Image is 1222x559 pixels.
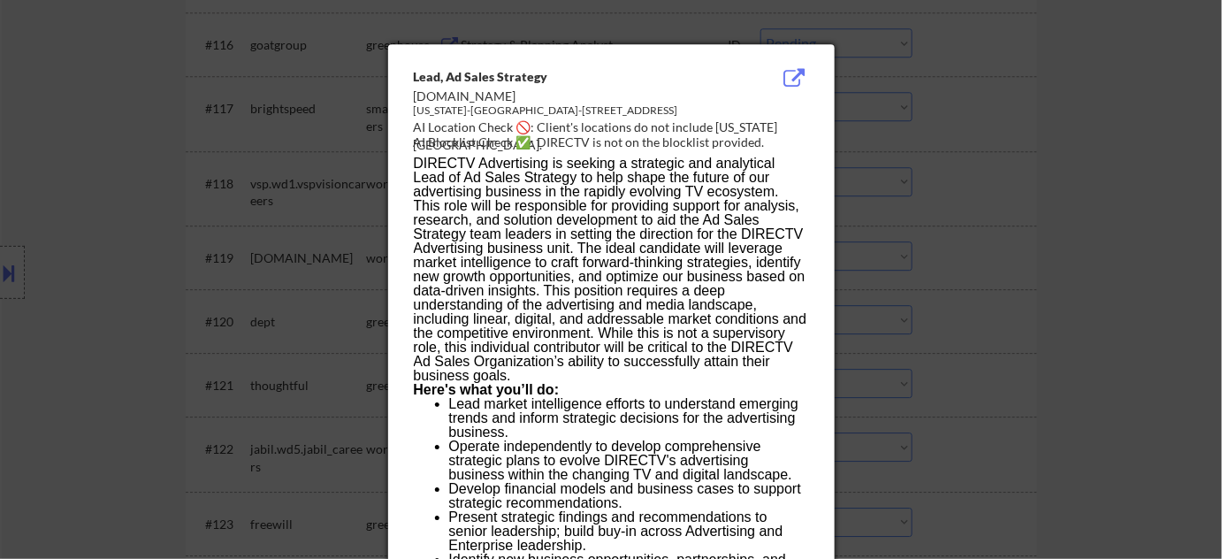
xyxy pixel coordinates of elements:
[449,510,808,553] li: Present strategic findings and recommendations to senior leadership; build buy-in across Advertis...
[414,68,720,86] div: Lead, Ad Sales Strategy
[449,440,808,482] li: Operate independently to develop comprehensive strategic plans to evolve DIRECTV's advertising bu...
[414,382,560,397] b: Here's what you’ll do:
[414,103,720,119] div: [US_STATE]-[GEOGRAPHIC_DATA]-[STREET_ADDRESS]
[414,157,808,383] p: DIRECTV Advertising is seeking a strategic and analytical Lead of Ad Sales Strategy to help shape...
[414,88,720,105] div: [DOMAIN_NAME]
[414,134,816,151] div: AI Blocklist Check ✅: DIRECTV is not on the blocklist provided.
[449,397,808,440] li: Lead market intelligence efforts to understand emerging trends and inform strategic decisions for...
[449,482,808,510] li: Develop financial models and business cases to support strategic recommendations.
